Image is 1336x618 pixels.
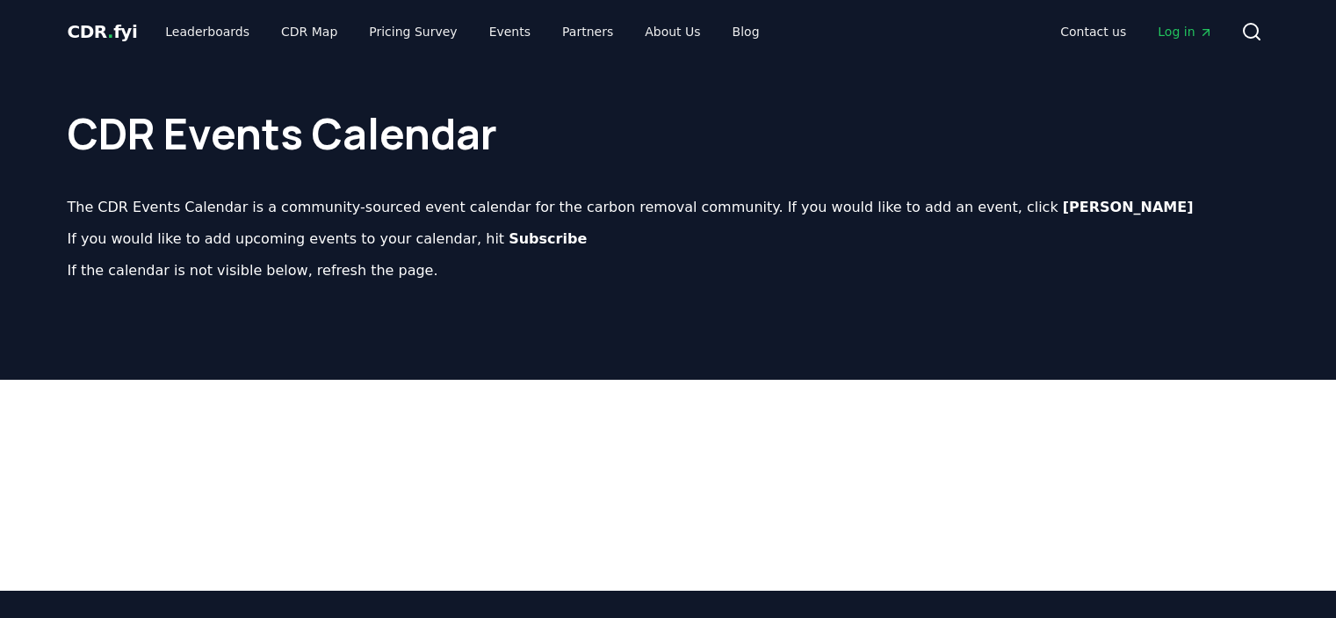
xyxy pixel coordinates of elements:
[68,77,1269,155] h1: CDR Events Calendar
[68,19,138,44] a: CDR.fyi
[68,229,1269,250] p: If you would like to add upcoming events to your calendar, hit
[151,16,773,47] nav: Main
[151,16,264,47] a: Leaderboards
[509,230,587,247] b: Subscribe
[68,21,138,42] span: CDR fyi
[68,197,1269,218] p: The CDR Events Calendar is a community-sourced event calendar for the carbon removal community. I...
[475,16,545,47] a: Events
[1046,16,1226,47] nav: Main
[548,16,627,47] a: Partners
[1063,199,1194,215] b: [PERSON_NAME]
[631,16,714,47] a: About Us
[107,21,113,42] span: .
[719,16,774,47] a: Blog
[355,16,471,47] a: Pricing Survey
[267,16,351,47] a: CDR Map
[1046,16,1140,47] a: Contact us
[1158,23,1212,40] span: Log in
[68,260,1269,281] p: If the calendar is not visible below, refresh the page.
[1144,16,1226,47] a: Log in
